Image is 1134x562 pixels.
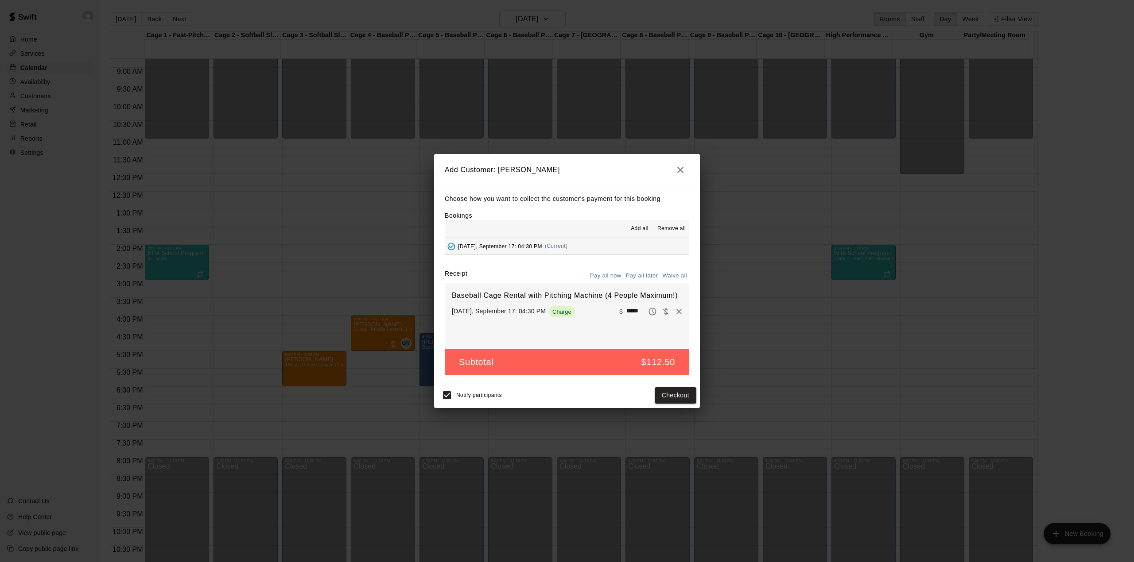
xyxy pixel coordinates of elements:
[619,307,623,316] p: $
[672,305,686,318] button: Remove
[657,224,686,233] span: Remove all
[646,307,659,315] span: Pay later
[434,154,700,186] h2: Add Customer: [PERSON_NAME]
[660,269,689,283] button: Waive all
[654,222,689,236] button: Remove all
[456,393,502,399] span: Notify participants
[459,356,493,368] h5: Subtotal
[545,243,568,249] span: (Current)
[655,387,696,404] button: Checkout
[624,269,660,283] button: Pay all later
[631,224,649,233] span: Add all
[452,290,682,301] h6: Baseball Cage Rental with Pitching Machine (4 People Maximum!)
[458,243,542,249] span: [DATE], September 17: 04:30 PM
[445,238,689,254] button: Added - Collect Payment[DATE], September 17: 04:30 PM(Current)
[641,356,676,368] h5: $112.50
[452,307,546,316] p: [DATE], September 17: 04:30 PM
[445,212,472,219] label: Bookings
[659,307,672,315] span: Waive payment
[625,222,654,236] button: Add all
[549,308,575,315] span: Charge
[445,269,467,283] label: Receipt
[588,269,624,283] button: Pay all now
[445,193,689,204] p: Choose how you want to collect the customer's payment for this booking
[445,240,458,253] button: Added - Collect Payment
